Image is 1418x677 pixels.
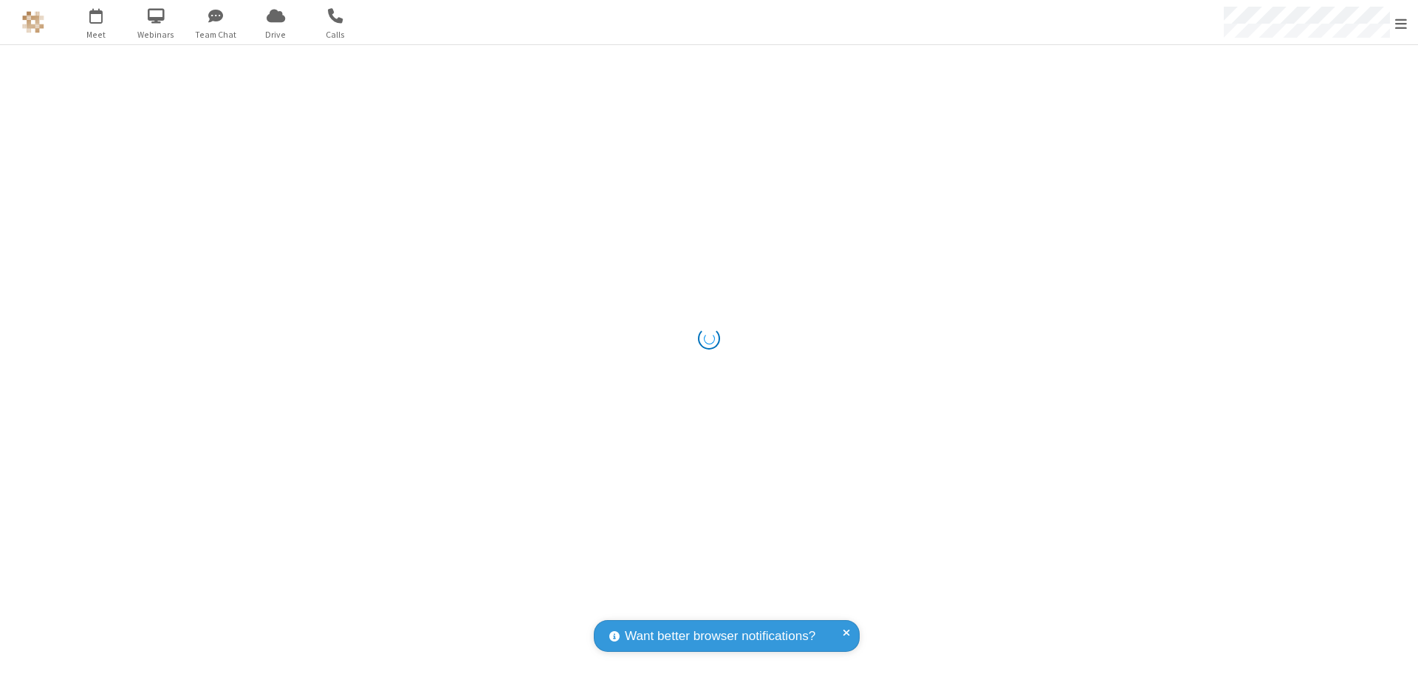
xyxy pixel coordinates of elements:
[625,627,815,646] span: Want better browser notifications?
[308,28,363,41] span: Calls
[188,28,244,41] span: Team Chat
[69,28,124,41] span: Meet
[129,28,184,41] span: Webinars
[22,11,44,33] img: QA Selenium DO NOT DELETE OR CHANGE
[248,28,304,41] span: Drive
